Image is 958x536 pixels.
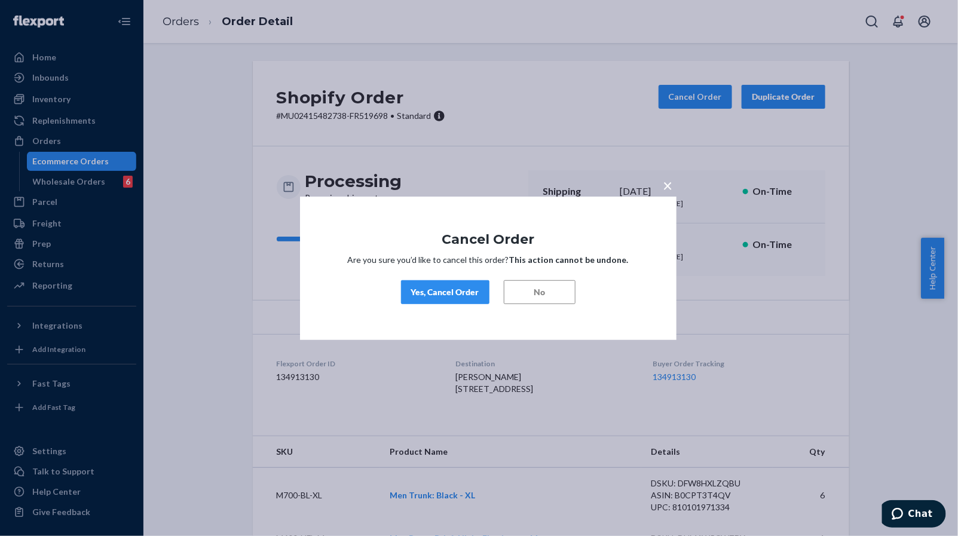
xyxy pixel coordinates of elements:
div: Yes, Cancel Order [411,286,479,298]
strong: This action cannot be undone. [509,255,629,265]
button: Yes, Cancel Order [401,280,489,304]
p: Are you sure you’d like to cancel this order? [336,254,641,266]
button: No [504,280,576,304]
iframe: Opens a widget where you can chat to one of our agents [882,500,946,530]
h1: Cancel Order [336,232,641,246]
span: × [663,174,673,195]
